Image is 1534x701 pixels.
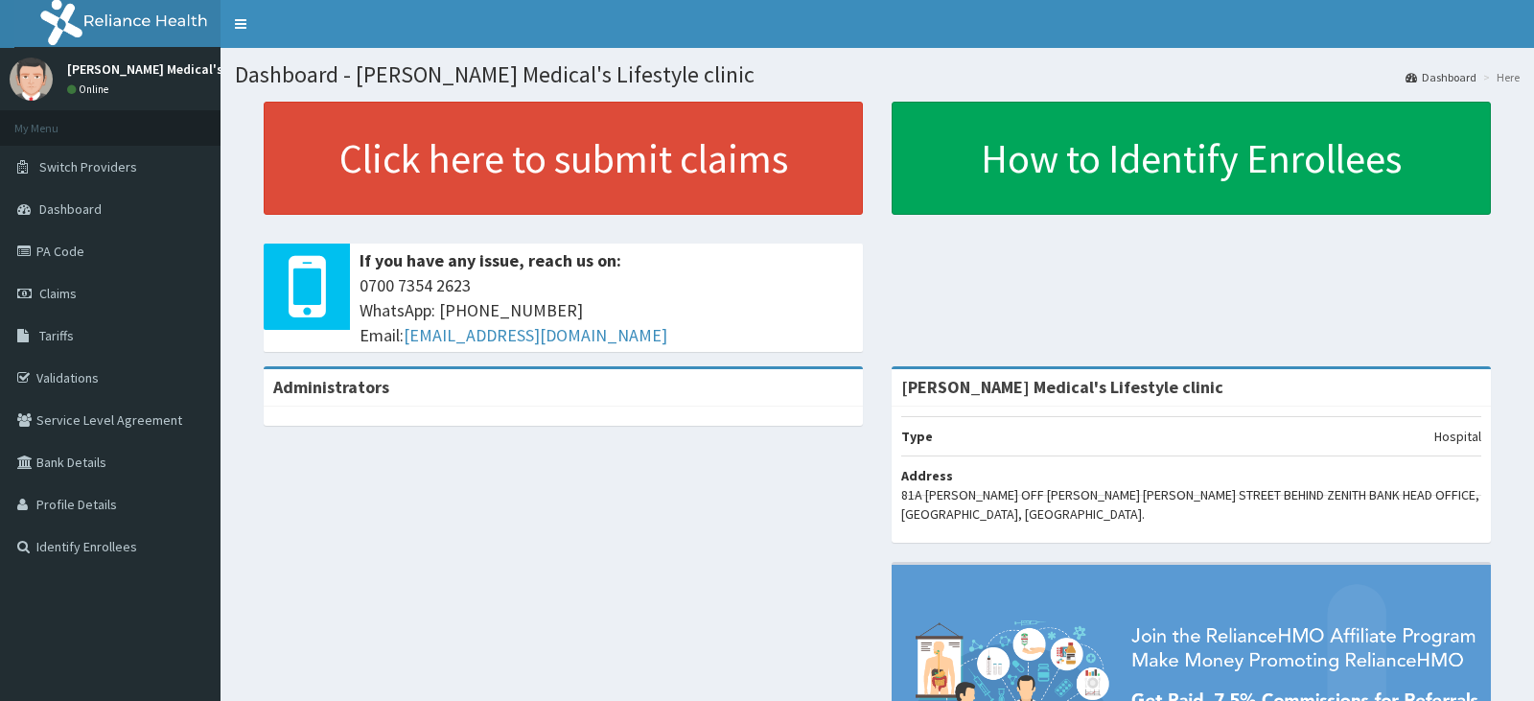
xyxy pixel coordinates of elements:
[360,273,853,347] span: 0700 7354 2623 WhatsApp: [PHONE_NUMBER] Email:
[39,200,102,218] span: Dashboard
[39,327,74,344] span: Tariffs
[1434,427,1481,446] p: Hospital
[360,249,621,271] b: If you have any issue, reach us on:
[273,376,389,398] b: Administrators
[264,102,863,215] a: Click here to submit claims
[39,285,77,302] span: Claims
[10,58,53,101] img: User Image
[404,324,667,346] a: [EMAIL_ADDRESS][DOMAIN_NAME]
[892,102,1491,215] a: How to Identify Enrollees
[67,62,315,76] p: [PERSON_NAME] Medical's Lifestyle Clinic
[901,376,1223,398] strong: [PERSON_NAME] Medical's Lifestyle clinic
[901,485,1481,524] p: 81A [PERSON_NAME] OFF [PERSON_NAME] [PERSON_NAME] STREET BEHIND ZENITH BANK HEAD OFFICE, [GEOGRAP...
[39,158,137,175] span: Switch Providers
[1478,69,1520,85] li: Here
[901,467,953,484] b: Address
[235,62,1520,87] h1: Dashboard - [PERSON_NAME] Medical's Lifestyle clinic
[1406,69,1476,85] a: Dashboard
[67,82,113,96] a: Online
[901,428,933,445] b: Type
